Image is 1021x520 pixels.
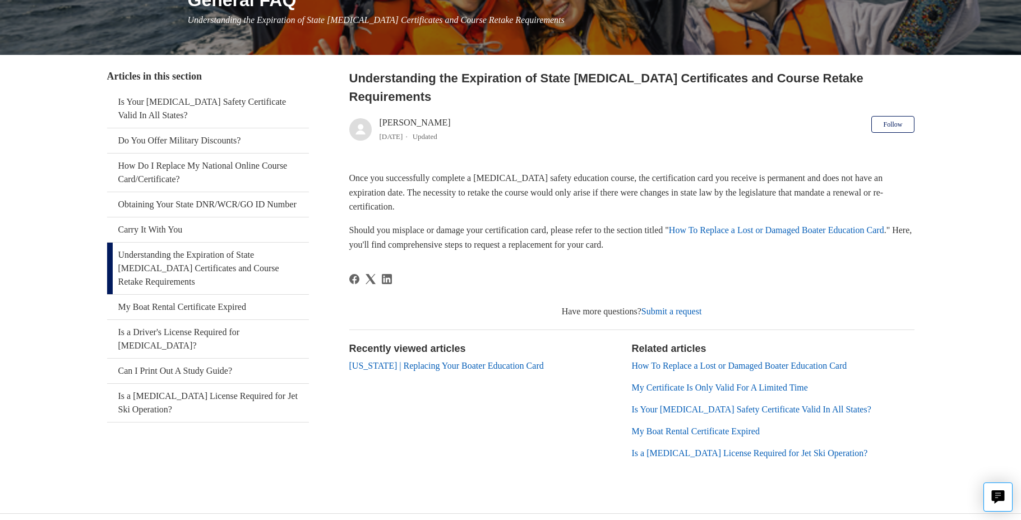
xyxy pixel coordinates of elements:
[382,274,392,284] svg: Share this page on LinkedIn
[349,305,914,318] div: Have more questions?
[366,274,376,284] a: X Corp
[107,90,309,128] a: Is Your [MEDICAL_DATA] Safety Certificate Valid In All States?
[632,383,808,392] a: My Certificate Is Only Valid For A Limited Time
[871,116,914,133] button: Follow Article
[107,192,309,217] a: Obtaining Your State DNR/WCR/GO ID Number
[632,405,871,414] a: Is Your [MEDICAL_DATA] Safety Certificate Valid In All States?
[641,307,702,316] a: Submit a request
[632,448,868,458] a: Is a [MEDICAL_DATA] License Required for Jet Ski Operation?
[632,341,914,356] h2: Related articles
[632,426,760,436] a: My Boat Rental Certificate Expired
[380,116,451,143] div: [PERSON_NAME]
[107,71,202,82] span: Articles in this section
[107,128,309,153] a: Do You Offer Military Discounts?
[107,295,309,319] a: My Boat Rental Certificate Expired
[107,217,309,242] a: Carry It With You
[632,361,847,370] a: How To Replace a Lost or Damaged Boater Education Card
[349,361,544,370] a: [US_STATE] | Replacing Your Boater Education Card
[349,274,359,284] a: Facebook
[188,15,565,25] span: Understanding the Expiration of State [MEDICAL_DATA] Certificates and Course Retake Requirements
[107,154,309,192] a: How Do I Replace My National Online Course Card/Certificate?
[983,482,1013,512] button: Live chat
[349,274,359,284] svg: Share this page on Facebook
[669,225,884,235] a: How To Replace a Lost or Damaged Boater Education Card
[349,341,621,356] h2: Recently viewed articles
[349,69,914,106] h2: Understanding the Expiration of State Boating Certificates and Course Retake Requirements
[366,274,376,284] svg: Share this page on X Corp
[349,171,914,214] p: Once you successfully complete a [MEDICAL_DATA] safety education course, the certification card y...
[107,320,309,358] a: Is a Driver's License Required for [MEDICAL_DATA]?
[380,132,403,141] time: 03/21/2024, 10:29
[107,359,309,383] a: Can I Print Out A Study Guide?
[382,274,392,284] a: LinkedIn
[349,223,914,252] p: Should you misplace or damage your certification card, please refer to the section titled " ." He...
[413,132,437,141] li: Updated
[107,243,309,294] a: Understanding the Expiration of State [MEDICAL_DATA] Certificates and Course Retake Requirements
[107,384,309,422] a: Is a [MEDICAL_DATA] License Required for Jet Ski Operation?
